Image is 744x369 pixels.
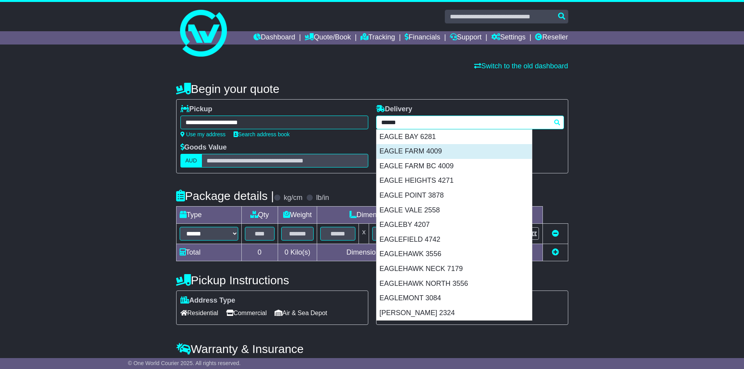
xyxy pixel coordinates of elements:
[317,207,462,224] td: Dimensions (L x W x H)
[176,244,241,261] td: Total
[180,296,236,305] label: Address Type
[405,31,440,45] a: Financials
[535,31,568,45] a: Reseller
[226,307,267,319] span: Commercial
[376,173,532,188] div: EAGLE HEIGHTS 4271
[376,144,532,159] div: EAGLE FARM 4009
[376,306,532,321] div: [PERSON_NAME] 2324
[234,131,290,137] a: Search address book
[180,307,218,319] span: Residential
[180,131,226,137] a: Use my address
[376,159,532,174] div: EAGLE FARM BC 4009
[376,116,564,129] typeahead: Please provide city
[376,291,532,306] div: EAGLEMONT 3084
[278,207,317,224] td: Weight
[376,203,532,218] div: EAGLE VALE 2558
[275,307,327,319] span: Air & Sea Depot
[491,31,526,45] a: Settings
[376,105,412,114] label: Delivery
[552,230,559,237] a: Remove this item
[376,188,532,203] div: EAGLE POINT 3878
[552,248,559,256] a: Add new item
[278,244,317,261] td: Kilo(s)
[474,62,568,70] a: Switch to the old dashboard
[450,31,482,45] a: Support
[241,207,278,224] td: Qty
[376,130,532,144] div: EAGLE BAY 6281
[316,194,329,202] label: lb/in
[180,143,227,152] label: Goods Value
[284,194,302,202] label: kg/cm
[180,154,202,168] label: AUD
[284,248,288,256] span: 0
[241,244,278,261] td: 0
[176,189,274,202] h4: Package details |
[180,105,212,114] label: Pickup
[176,207,241,224] td: Type
[128,360,241,366] span: © One World Courier 2025. All rights reserved.
[176,82,568,95] h4: Begin your quote
[253,31,295,45] a: Dashboard
[376,247,532,262] div: EAGLEHAWK 3556
[176,342,568,355] h4: Warranty & Insurance
[317,244,462,261] td: Dimensions in Centimetre(s)
[376,262,532,276] div: EAGLEHAWK NECK 7179
[176,274,368,287] h4: Pickup Instructions
[359,224,369,244] td: x
[376,232,532,247] div: EAGLEFIELD 4742
[305,31,351,45] a: Quote/Book
[376,276,532,291] div: EAGLEHAWK NORTH 3556
[376,217,532,232] div: EAGLEBY 4207
[360,31,395,45] a: Tracking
